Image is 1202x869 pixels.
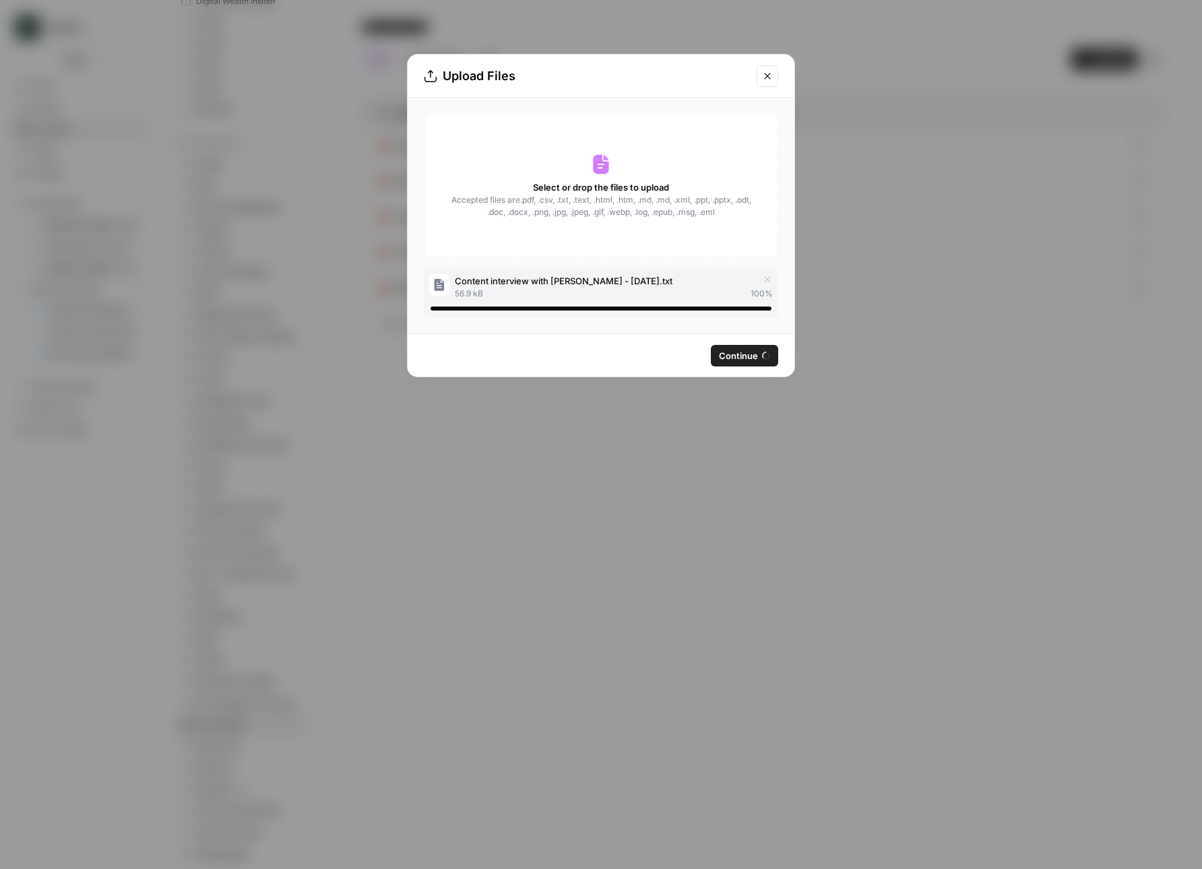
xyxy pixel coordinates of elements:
span: Select or drop the files to upload [533,181,669,194]
span: Content interview with [PERSON_NAME] - [DATE].txt [455,274,672,288]
span: Continue [719,349,758,362]
span: 56.9 kB [455,288,483,300]
span: Accepted files are .pdf, .csv, .txt, .text, .html, .htm, .md, .md, .xml, .ppt, .pptx, .odt, .doc,... [450,194,752,218]
button: Close modal [757,65,778,87]
span: 100 % [751,288,773,300]
div: Upload Files [424,67,749,86]
button: Continue [711,345,778,366]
